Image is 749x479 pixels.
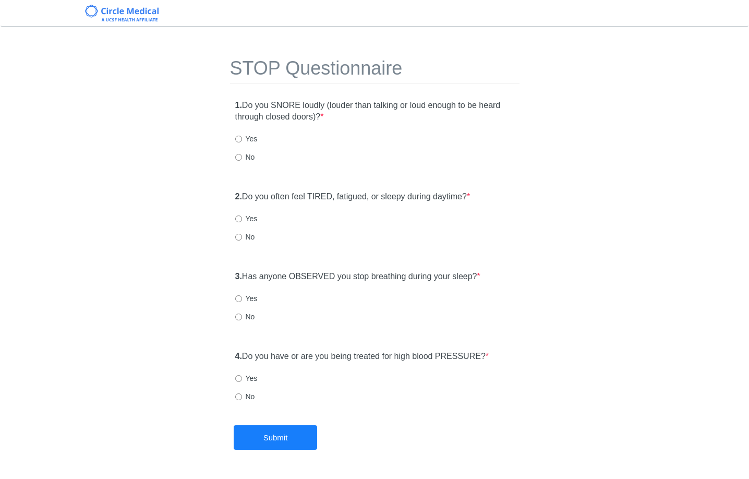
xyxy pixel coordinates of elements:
label: No [235,232,255,242]
input: No [235,314,242,320]
input: Yes [235,215,242,222]
input: Yes [235,136,242,142]
img: Circle Medical Logo [85,5,159,21]
label: Has anyone OBSERVED you stop breathing during your sleep? [235,271,480,283]
label: Yes [235,373,258,384]
strong: 3. [235,272,242,281]
label: Do you often feel TIRED, fatigued, or sleepy during daytime? [235,191,470,203]
label: Yes [235,293,258,304]
input: No [235,154,242,161]
label: No [235,312,255,322]
input: No [235,234,242,241]
button: Submit [234,425,317,450]
input: No [235,393,242,400]
label: Do you SNORE loudly (louder than talking or loud enough to be heard through closed doors)? [235,100,514,124]
input: Yes [235,295,242,302]
label: No [235,152,255,162]
strong: 1. [235,101,242,110]
input: Yes [235,375,242,382]
strong: 4. [235,352,242,361]
label: Yes [235,213,258,224]
h1: STOP Questionnaire [230,58,520,84]
strong: 2. [235,192,242,201]
label: Yes [235,134,258,144]
label: Do you have or are you being treated for high blood PRESSURE? [235,351,489,363]
label: No [235,391,255,402]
